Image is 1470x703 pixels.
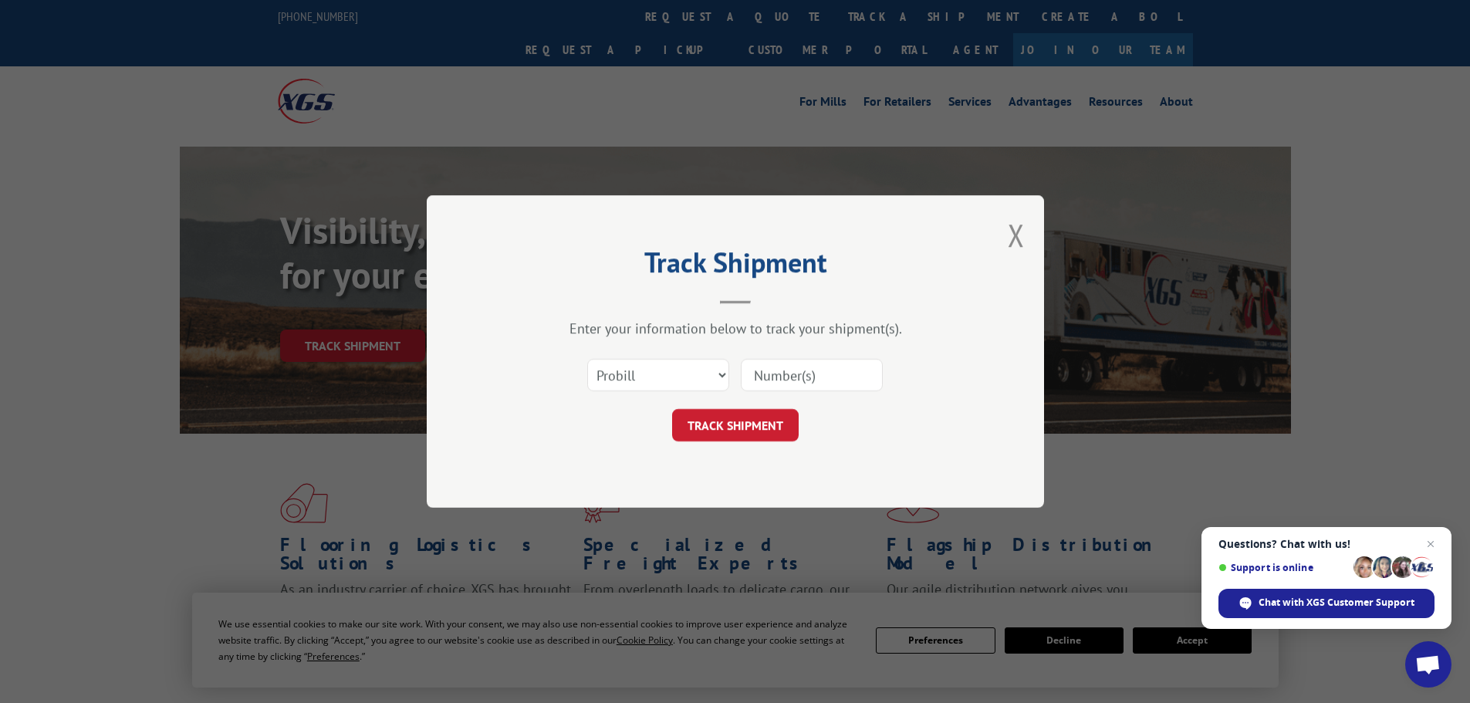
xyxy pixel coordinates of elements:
[672,409,799,441] button: TRACK SHIPMENT
[1218,562,1348,573] span: Support is online
[741,359,883,391] input: Number(s)
[1421,535,1440,553] span: Close chat
[1218,589,1435,618] div: Chat with XGS Customer Support
[1218,538,1435,550] span: Questions? Chat with us!
[1405,641,1451,688] div: Open chat
[1259,596,1414,610] span: Chat with XGS Customer Support
[1008,215,1025,255] button: Close modal
[504,319,967,337] div: Enter your information below to track your shipment(s).
[504,252,967,281] h2: Track Shipment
